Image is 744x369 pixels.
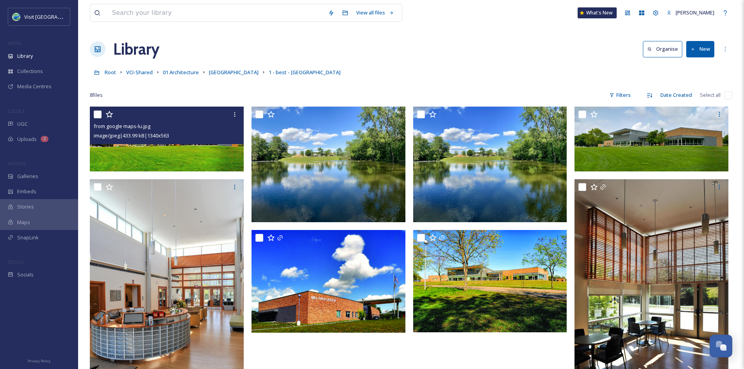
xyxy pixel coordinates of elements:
img: iPhone photo of Mill Race Center credit Don Nissen (14b).jpg [252,230,405,333]
input: Search your library [108,4,324,21]
a: Root [105,68,116,77]
span: 1 - best - [GEOGRAPHIC_DATA] [269,69,341,76]
span: Socials [17,271,34,278]
span: UGC [17,120,28,128]
span: Media Centres [17,83,52,90]
a: Library [113,37,159,61]
a: 1 - best - [GEOGRAPHIC_DATA] [269,68,341,77]
span: image/jpeg | 433.99 kB | 1340 x 563 [94,132,169,139]
img: mill-race-from-pond-by-don-nissen-iphone.jpg [252,107,405,222]
span: MEDIA [8,40,21,46]
span: 8 file s [90,91,103,99]
span: SOCIALS [8,259,23,265]
a: [PERSON_NAME] [663,5,718,20]
span: COLLECT [8,108,25,114]
span: WIDGETS [8,160,26,166]
a: [GEOGRAPHIC_DATA] [209,68,259,77]
span: [GEOGRAPHIC_DATA] [209,69,259,76]
a: 01 Architecture [163,68,199,77]
img: Mill Race Center-(SRb)-credit Columbus Area Visitors Center - CMYK.jpg [413,230,567,332]
img: mill-race-from-pond-by-don-nissen-iphone-pl.jpg [413,107,567,222]
a: Organise [643,41,686,57]
span: Maps [17,219,30,226]
span: Embeds [17,188,36,195]
a: VCI-Shared [126,68,153,77]
button: Organise [643,41,682,57]
div: Filters [605,87,635,103]
a: View all files [352,5,398,20]
span: VCI-Shared [126,69,153,76]
span: Galleries [17,173,38,180]
div: Date Created [657,87,696,103]
span: Collections [17,68,43,75]
div: 3 [41,136,48,142]
span: Library [17,52,33,60]
span: from google maps-lu.jpg [94,123,150,130]
span: 01 Architecture [163,69,199,76]
span: Uploads [17,135,37,143]
img: from google maps.jpg [575,107,728,171]
span: Select all [700,91,721,99]
a: Privacy Policy [28,356,50,365]
span: [PERSON_NAME] [676,9,714,16]
button: Open Chat [710,335,732,357]
span: Privacy Policy [28,358,50,364]
span: SnapLink [17,234,39,241]
img: cvctwitlogo_400x400.jpg [12,13,20,21]
span: Visit [GEOGRAPHIC_DATA] [US_STATE] [24,13,112,20]
button: New [686,41,714,57]
span: Root [105,69,116,76]
span: Stories [17,203,34,210]
a: What's New [578,7,617,18]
